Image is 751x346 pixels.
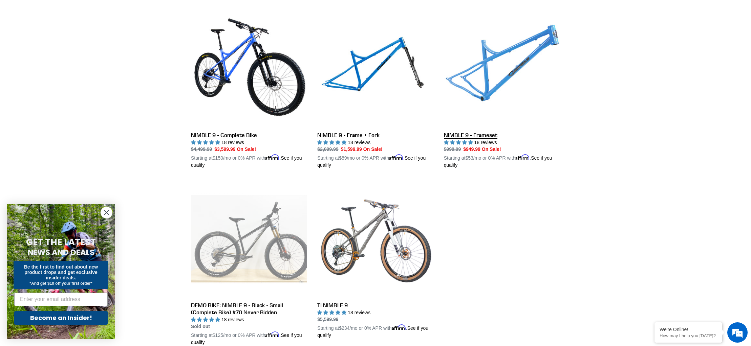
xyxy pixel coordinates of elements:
span: Be the first to find out about new product drops and get exclusive insider deals. [24,264,98,280]
p: How may I help you today? [660,333,717,338]
span: GET THE LATEST [26,236,96,248]
button: Become an Insider! [14,311,108,325]
input: Enter your email address [14,293,108,306]
span: NEWS AND DEALS [28,247,94,258]
button: Close dialog [101,207,112,218]
span: *And get $10 off your first order* [29,281,92,286]
div: We're Online! [660,327,717,332]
